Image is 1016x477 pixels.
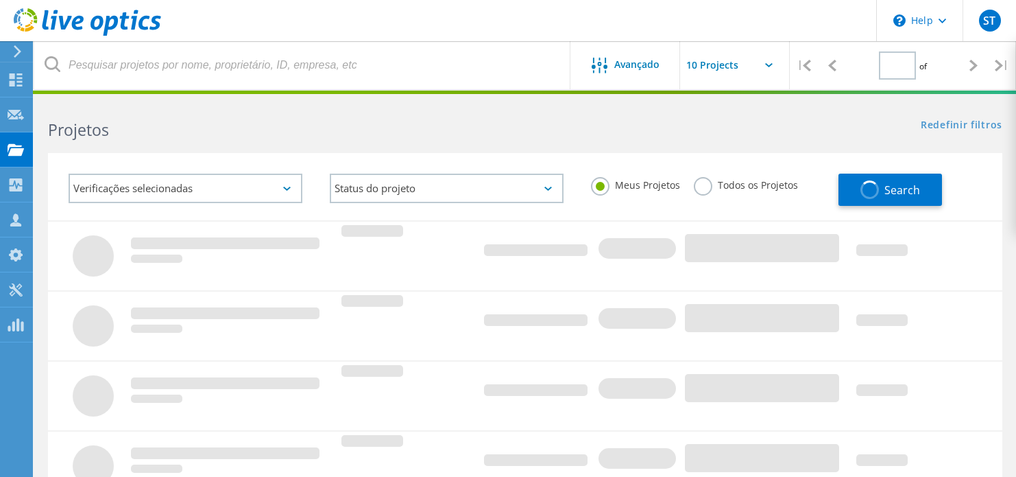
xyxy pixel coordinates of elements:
span: of [919,60,927,72]
span: ST [983,15,995,26]
div: Verificações selecionadas [69,174,302,203]
span: Search [884,183,920,198]
input: Pesquisar projetos por nome, proprietário, ID, empresa, etc [34,41,571,89]
svg: \n [893,14,906,27]
span: Avançado [614,60,660,69]
a: Live Optics Dashboard [14,29,161,38]
a: Redefinir filtros [921,120,1002,132]
div: | [790,41,818,90]
div: Status do projeto [330,174,564,203]
b: Projetos [48,119,109,141]
button: Search [838,174,942,206]
div: | [988,41,1016,90]
label: Meus Projetos [591,177,680,190]
label: Todos os Projetos [694,177,798,190]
